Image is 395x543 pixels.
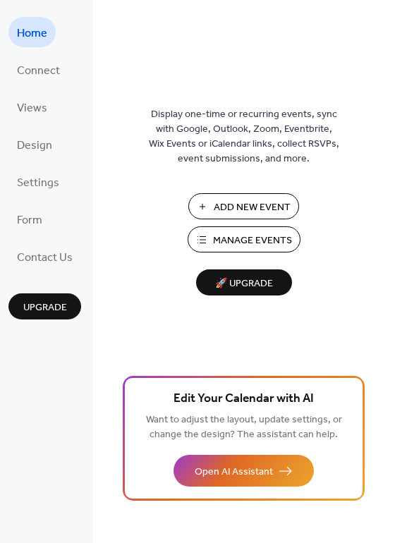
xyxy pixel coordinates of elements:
[214,200,291,215] span: Add New Event
[23,300,67,315] span: Upgrade
[195,465,273,480] span: Open AI Assistant
[8,129,61,159] a: Design
[8,17,56,47] a: Home
[17,23,47,44] span: Home
[8,241,81,271] a: Contact Us
[149,107,339,166] span: Display one-time or recurring events, sync with Google, Outlook, Zoom, Eventbrite, Wix Events or ...
[188,193,299,219] button: Add New Event
[8,166,68,197] a: Settings
[213,233,292,248] span: Manage Events
[8,54,68,85] a: Connect
[196,269,292,295] button: 🚀 Upgrade
[174,389,314,409] span: Edit Your Calendar with AI
[205,274,284,293] span: 🚀 Upgrade
[17,247,73,269] span: Contact Us
[146,410,342,444] span: Want to adjust the layout, update settings, or change the design? The assistant can help.
[17,60,60,82] span: Connect
[8,293,81,319] button: Upgrade
[8,204,51,234] a: Form
[8,92,56,122] a: Views
[17,135,52,157] span: Design
[188,226,300,252] button: Manage Events
[17,172,59,194] span: Settings
[17,209,42,231] span: Form
[17,97,47,119] span: Views
[174,455,314,487] button: Open AI Assistant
